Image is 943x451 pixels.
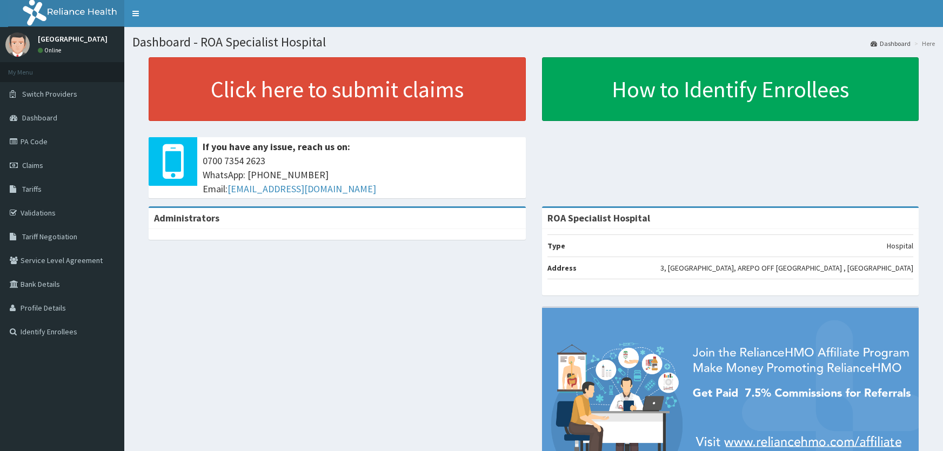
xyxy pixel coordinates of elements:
[203,140,350,153] b: If you have any issue, reach us on:
[871,39,911,48] a: Dashboard
[547,212,650,224] strong: ROA Specialist Hospital
[660,262,913,273] p: 3, [GEOGRAPHIC_DATA], AREPO OFF [GEOGRAPHIC_DATA] , [GEOGRAPHIC_DATA]
[22,232,77,241] span: Tariff Negotiation
[912,39,935,48] li: Here
[228,183,376,195] a: [EMAIL_ADDRESS][DOMAIN_NAME]
[132,35,935,49] h1: Dashboard - ROA Specialist Hospital
[547,241,565,251] b: Type
[547,263,577,273] b: Address
[22,184,42,194] span: Tariffs
[38,46,64,54] a: Online
[22,160,43,170] span: Claims
[149,57,526,121] a: Click here to submit claims
[22,89,77,99] span: Switch Providers
[203,154,520,196] span: 0700 7354 2623 WhatsApp: [PHONE_NUMBER] Email:
[154,212,219,224] b: Administrators
[22,113,57,123] span: Dashboard
[542,57,919,121] a: How to Identify Enrollees
[38,35,108,43] p: [GEOGRAPHIC_DATA]
[5,32,30,57] img: User Image
[887,240,913,251] p: Hospital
